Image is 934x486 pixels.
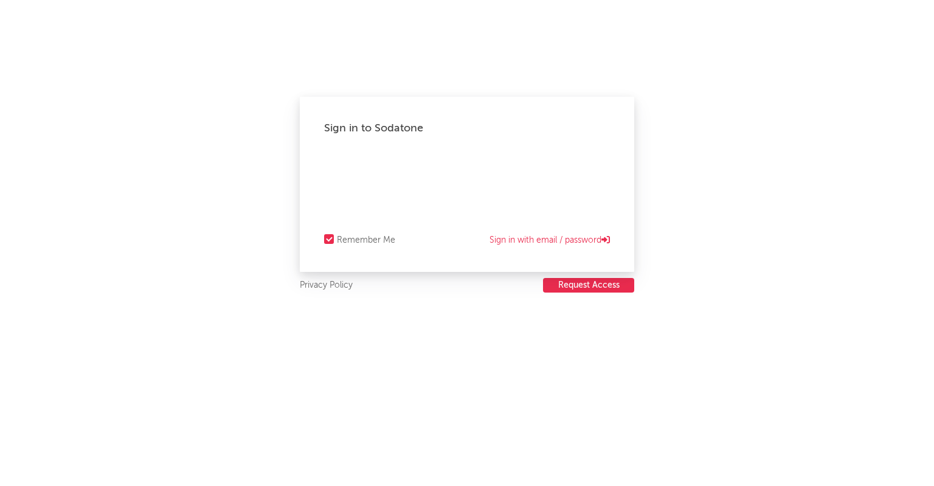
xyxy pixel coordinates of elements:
[300,278,353,293] a: Privacy Policy
[324,121,610,136] div: Sign in to Sodatone
[543,278,634,293] button: Request Access
[337,233,395,248] div: Remember Me
[489,233,610,248] a: Sign in with email / password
